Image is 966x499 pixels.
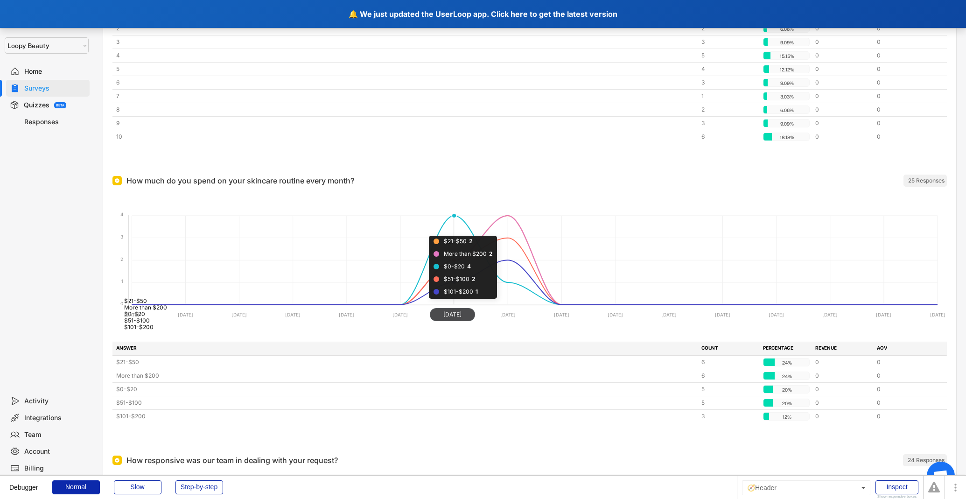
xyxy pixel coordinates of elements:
[875,495,918,499] div: Show responsive boxes
[124,312,140,317] tspan: [DATE]
[701,344,757,353] div: COUNT
[877,119,933,127] div: 0
[765,399,808,408] div: 20%
[701,399,757,407] div: 5
[815,92,871,100] div: 0
[765,79,808,87] div: 9.09%
[765,133,808,141] div: 18.18%
[117,323,154,330] span: $101-$200
[815,133,871,141] div: 0
[116,412,696,421] div: $101-$200
[120,256,123,262] tspan: 2
[765,386,808,394] div: 20%
[120,234,123,239] tspan: 3
[877,105,933,114] div: 0
[231,312,247,317] tspan: [DATE]
[877,38,933,46] div: 0
[815,372,871,380] div: 0
[877,65,933,73] div: 0
[175,480,223,494] div: Step-by-step
[815,38,871,46] div: 0
[392,312,408,317] tspan: [DATE]
[877,344,933,353] div: AOV
[117,297,147,304] span: $21-$50
[815,358,871,366] div: 0
[822,312,838,317] tspan: [DATE]
[876,312,891,317] tspan: [DATE]
[765,119,808,128] div: 9.09%
[815,344,871,353] div: REVENUE
[715,312,730,317] tspan: [DATE]
[126,175,354,186] div: How much do you spend on your skincare routine every month?
[701,412,757,421] div: 3
[930,312,945,317] tspan: [DATE]
[877,24,933,33] div: 0
[116,344,696,353] div: ANSWER
[765,106,808,114] div: 6.06%
[765,413,808,421] div: 12%
[701,92,757,100] div: 1
[116,105,696,114] div: 8
[815,65,871,73] div: 0
[500,312,516,317] tspan: [DATE]
[114,178,120,183] img: Single Select
[877,399,933,407] div: 0
[815,119,871,127] div: 0
[701,385,757,394] div: 5
[701,51,757,60] div: 5
[116,92,696,100] div: 7
[120,301,123,306] tspan: 0
[117,304,167,311] span: More than $200
[908,177,945,184] div: 25 Responses
[877,92,933,100] div: 0
[608,312,623,317] tspan: [DATE]
[701,78,757,87] div: 3
[701,38,757,46] div: 3
[765,38,808,47] div: 9.09%
[116,38,696,46] div: 3
[815,51,871,60] div: 0
[765,358,808,367] div: 24%
[877,372,933,380] div: 0
[114,457,120,463] img: Single Select
[701,133,757,141] div: 6
[178,312,193,317] tspan: [DATE]
[815,385,871,394] div: 0
[701,24,757,33] div: 2
[24,84,86,93] div: Surveys
[554,312,569,317] tspan: [DATE]
[447,312,462,317] tspan: [DATE]
[765,65,808,74] div: 12.12%
[9,476,38,491] div: Debugger
[877,358,933,366] div: 0
[120,211,123,217] tspan: 4
[24,118,86,127] div: Responses
[877,51,933,60] div: 0
[661,312,677,317] tspan: [DATE]
[765,372,808,380] div: 24%
[908,457,945,464] div: 24 Responses
[121,278,123,284] tspan: 1
[815,412,871,421] div: 0
[117,317,150,324] span: $51-$100
[765,25,808,33] div: 6.06%
[24,464,86,473] div: Billing
[24,101,49,110] div: Quizzes
[815,105,871,114] div: 0
[701,358,757,366] div: 6
[116,119,696,127] div: 9
[763,344,810,353] div: PERCENTAGE
[116,65,696,73] div: 5
[701,119,757,127] div: 3
[765,52,808,60] div: 15.15%
[116,24,696,33] div: 2
[116,78,696,87] div: 6
[116,399,696,407] div: $51-$100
